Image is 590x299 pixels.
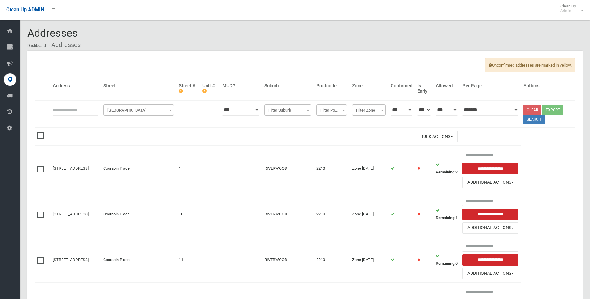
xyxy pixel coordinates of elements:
a: Clear [523,105,541,115]
a: Dashboard [27,44,46,48]
td: RIVERWOOD [262,191,314,237]
td: 2210 [314,146,350,191]
h4: Address [53,83,98,89]
strong: Remaining: [436,215,455,220]
h4: Postcode [316,83,347,89]
a: [STREET_ADDRESS] [53,257,89,262]
h4: Is Early [417,83,431,94]
span: Filter Zone [352,104,386,116]
h4: Unit # [202,83,217,94]
a: [STREET_ADDRESS] [53,212,89,216]
span: Clean Up [557,4,582,13]
h4: Confirmed [391,83,412,89]
button: Additional Actions [462,177,518,188]
strong: Remaining: [436,261,455,266]
li: Addresses [47,39,81,51]
td: Coorabin Place [101,237,176,283]
td: Zone [DATE] [350,237,388,283]
td: 1 [433,191,460,237]
button: Export [542,105,563,115]
td: RIVERWOOD [262,146,314,191]
span: Filter Street [103,104,174,116]
td: Coorabin Place [101,191,176,237]
td: Zone [DATE] [350,146,388,191]
span: Filter Postcode [316,104,347,116]
td: 0 [433,237,460,283]
span: Filter Zone [354,106,384,115]
button: Additional Actions [462,268,518,279]
a: [STREET_ADDRESS] [53,166,89,171]
span: Clean Up ADMIN [6,7,44,13]
button: Search [523,115,545,124]
h4: Per Page [462,83,518,89]
td: 11 [176,237,200,283]
h4: Allowed [436,83,458,89]
span: Filter Postcode [318,106,346,115]
span: Unconfirmed addresses are marked in yellow. [485,58,575,72]
span: Filter Suburb [264,104,311,116]
button: Additional Actions [462,222,518,234]
button: Bulk Actions [416,131,458,142]
td: 2 [433,146,460,191]
h4: Street # [179,83,198,94]
td: Zone [DATE] [350,191,388,237]
span: Filter Suburb [266,106,310,115]
h4: MUD? [222,83,259,89]
h4: Actions [523,83,573,89]
h4: Street [103,83,174,89]
h4: Zone [352,83,386,89]
small: Admin [560,8,576,13]
td: 10 [176,191,200,237]
strong: Remaining: [436,170,455,174]
td: 1 [176,146,200,191]
td: 2210 [314,191,350,237]
h4: Suburb [264,83,311,89]
td: 2210 [314,237,350,283]
td: RIVERWOOD [262,237,314,283]
td: Coorabin Place [101,146,176,191]
span: Addresses [27,27,78,39]
span: Filter Street [105,106,172,115]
